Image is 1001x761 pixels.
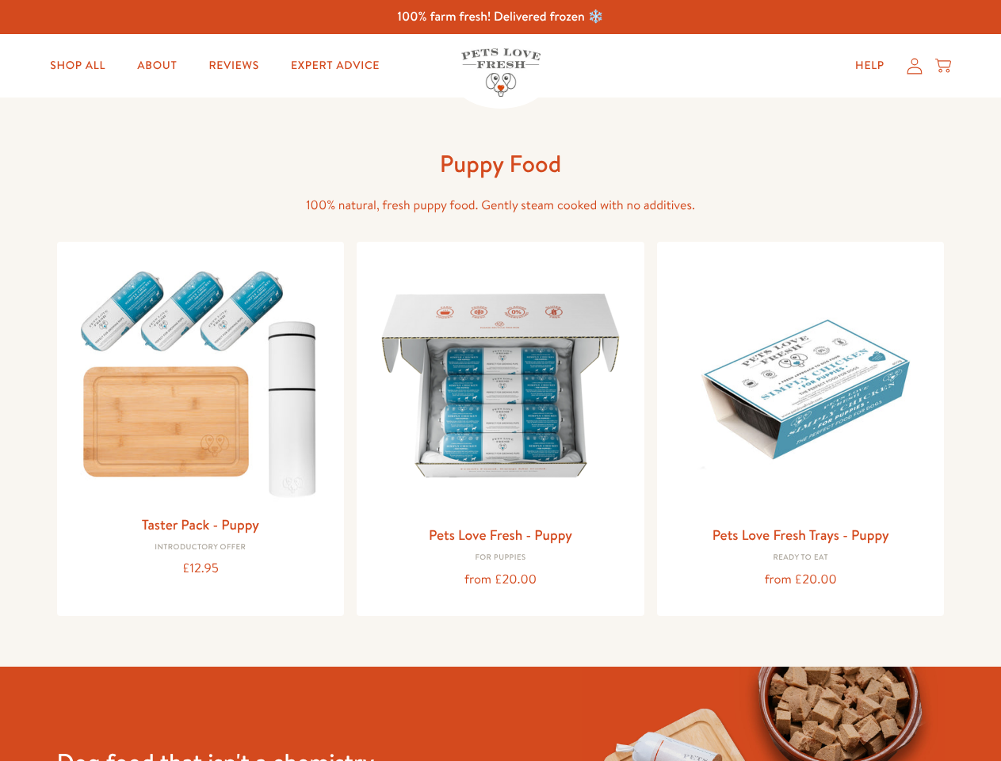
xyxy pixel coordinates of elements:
a: About [124,50,189,82]
div: from £20.00 [369,569,632,591]
img: Taster Pack - Puppy [70,254,332,506]
a: Help [842,50,897,82]
img: Pets Love Fresh Trays - Puppy [670,254,932,517]
img: Pets Love Fresh - Puppy [369,254,632,517]
a: Expert Advice [278,50,392,82]
div: Ready to eat [670,553,932,563]
a: Taster Pack - Puppy [142,514,259,534]
a: Pets Love Fresh - Puppy [429,525,572,545]
span: 100% natural, fresh puppy food. Gently steam cooked with no additives. [306,197,695,214]
div: £12.95 [70,558,332,579]
a: Reviews [196,50,271,82]
div: For puppies [369,553,632,563]
a: Pets Love Fresh Trays - Puppy [713,525,889,545]
div: from £20.00 [670,569,932,591]
img: Pets Love Fresh [461,48,541,97]
div: Introductory Offer [70,543,332,553]
a: Shop All [37,50,118,82]
h1: Puppy Food [247,148,755,179]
